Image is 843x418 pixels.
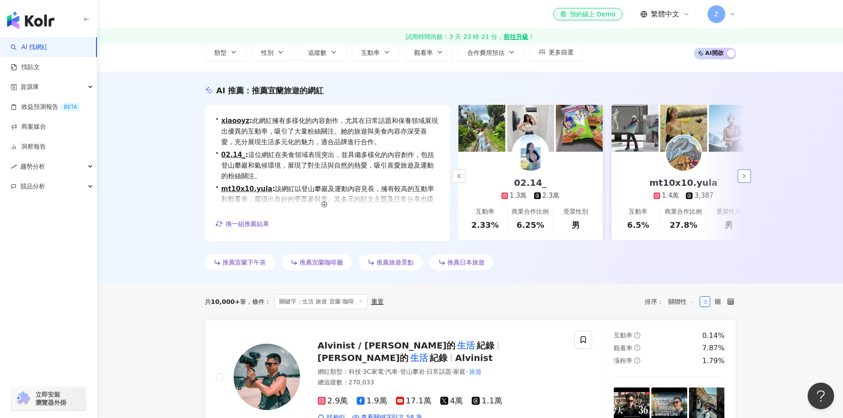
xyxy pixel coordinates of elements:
span: 家庭 [453,368,466,375]
div: 排序： [645,295,700,309]
span: 資源庫 [20,77,39,97]
button: 性別 [252,43,293,61]
span: 日常話題 [427,368,451,375]
span: 推薦宜蘭旅遊的網紅 [252,86,323,95]
img: chrome extension [14,391,31,406]
span: · [384,368,385,375]
span: 這位網紅在美食領域表現突出，並具備多樣化的內容創作，包括登山攀巖和氣候環境，展現了對生活與自然的熱愛，吸引喜愛旅遊及運動的粉絲關注。 [221,150,439,181]
iframe: Help Scout Beacon - Open [808,383,834,409]
div: 男 [725,219,733,230]
span: 互動率 [614,332,632,339]
a: 洞察報告 [11,142,46,151]
span: 觀看率 [414,49,433,56]
span: 17.1萬 [396,396,431,406]
span: 該網紅以登山攀巖及運動內容見長，擁有較高的互動率和觀看率，展現出良好的受眾參與度。其多元的貼文主題及日常分享也吸引了廣泛關注，尤其在旅遊和日常話題方面展現了潛力。 [221,184,439,215]
span: 4萬 [440,396,463,406]
span: question-circle [634,345,640,351]
img: post-image [709,105,756,152]
div: • [216,150,439,181]
div: 27.8% [670,219,697,230]
span: 條件 ： [246,298,271,305]
span: 互動率 [361,49,380,56]
button: 合作費用預估 [458,43,524,61]
div: 0.14% [702,331,725,341]
span: 類型 [214,49,227,56]
button: 類型 [205,43,246,61]
mark: 旅遊 [468,367,483,376]
span: 追蹤數 [308,49,327,56]
div: 1.3萬 [510,191,527,200]
span: 推薦旅遊景點 [377,259,414,266]
div: 預約線上 Demo [560,10,615,19]
span: : [272,185,275,193]
a: searchAI 找網紅 [11,43,48,52]
span: 漲粉率 [614,357,632,364]
button: 互動率 [352,43,400,61]
a: 試用時間尚餘：3 天 23 時 21 分，前往升級！ [97,29,843,45]
img: post-image [458,105,505,152]
span: 推薦宜蘭下午茶 [223,259,266,266]
div: 重置 [371,298,384,305]
span: 紀錄 [477,340,494,351]
span: : [246,151,248,159]
span: question-circle [634,357,640,364]
a: 商案媒合 [11,123,46,131]
img: KOL Avatar [666,135,701,171]
div: 商業合作比例 [665,207,702,216]
button: 換一組推薦結果 [216,217,269,230]
div: • [216,115,439,147]
button: 追蹤數 [299,43,346,61]
span: 1.9萬 [357,396,387,406]
div: 互動率 [629,207,647,216]
span: 趨勢分析 [20,157,45,176]
span: 觀看率 [614,345,632,352]
span: Z [714,9,719,19]
span: 10,000+ [211,298,240,305]
div: AI 推薦 ： [216,85,324,96]
a: 02.14_1.3萬2.3萬互動率2.33%商業合作比例6.25%受眾性別男 [458,152,603,240]
div: 2.3萬 [543,191,560,200]
mark: 生活 [408,351,430,365]
span: 2.9萬 [318,396,348,406]
a: mt10x10.yula1.4萬3,387互動率6.5%商業合作比例27.8%受眾性別男 [612,152,756,240]
img: post-image [507,105,554,152]
span: 登山攀岩 [400,368,425,375]
span: 關聯性 [668,295,695,309]
div: mt10x10.yula [640,176,726,189]
span: 此網紅擁有多樣化的內容創作，尤其在日常話題和保養領域展現出優異的互動率，吸引了大量粉絲關注。她的旅遊與美食內容亦深受喜愛，充分展現生活多元化的魅力，適合品牌進行合作。 [221,115,439,147]
div: 網紅類型 ： [318,368,564,376]
span: 性別 [261,49,273,56]
span: · [398,368,400,375]
div: 7.87% [702,343,725,353]
span: 汽車 [385,368,398,375]
span: 1.1萬 [472,396,502,406]
span: · [466,368,467,375]
a: 效益預測報告BETA [11,103,81,111]
a: 找貼文 [11,63,40,72]
span: 3C家電 [363,368,384,375]
span: 關鍵字：生活 旅遊 宜蘭 咖啡 [274,294,367,309]
a: xiaooyz [221,117,250,125]
div: 6.5% [627,219,649,230]
span: 換一組推薦結果 [226,220,269,227]
a: mt10x10.yula [221,185,273,193]
span: 合作費用預估 [467,49,504,56]
span: · [361,368,363,375]
div: 3,387 [694,191,713,200]
span: : [250,117,252,125]
span: rise [11,164,17,170]
div: 6.25% [516,219,544,230]
img: post-image [612,105,658,152]
div: 互動率 [476,207,494,216]
div: 男 [572,219,580,230]
span: 繁體中文 [651,9,679,19]
strong: 前往升級 [504,32,528,41]
div: 受眾性別 [563,207,588,216]
button: 觀看率 [405,43,453,61]
span: 科技 [349,368,361,375]
img: KOL Avatar [234,344,300,410]
img: post-image [660,105,707,152]
img: logo [7,12,54,29]
span: [PERSON_NAME]的 [318,353,409,363]
button: 更多篩選 [530,43,583,61]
